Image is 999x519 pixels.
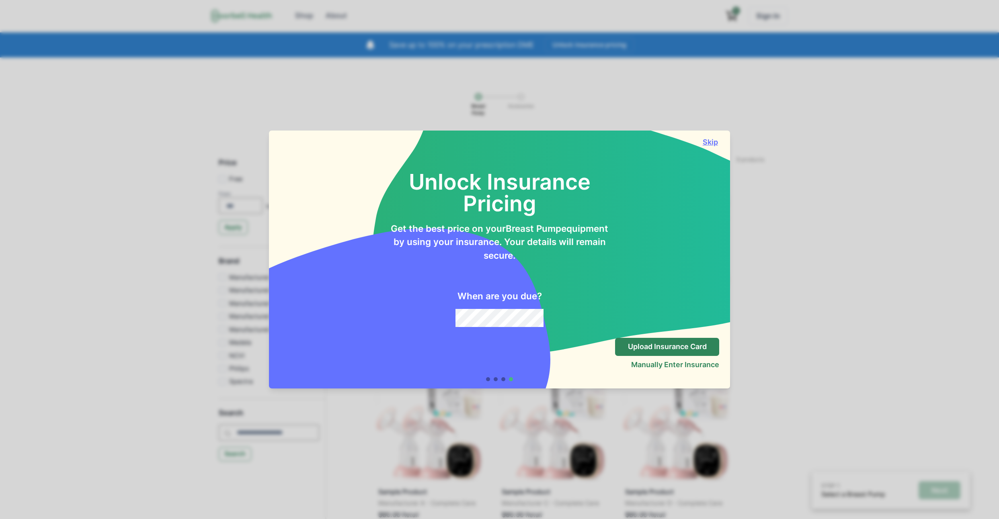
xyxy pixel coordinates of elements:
[457,291,542,302] h2: When are you due?
[615,338,719,356] button: Upload Insurance Card
[390,222,609,262] p: Get the best price on your Breast Pump equipment by using your insurance. Your details will remai...
[390,150,609,215] h2: Unlock Insurance Pricing
[631,360,719,369] button: Manually Enter Insurance
[628,342,707,351] p: Upload Insurance Card
[701,138,719,146] button: Skip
